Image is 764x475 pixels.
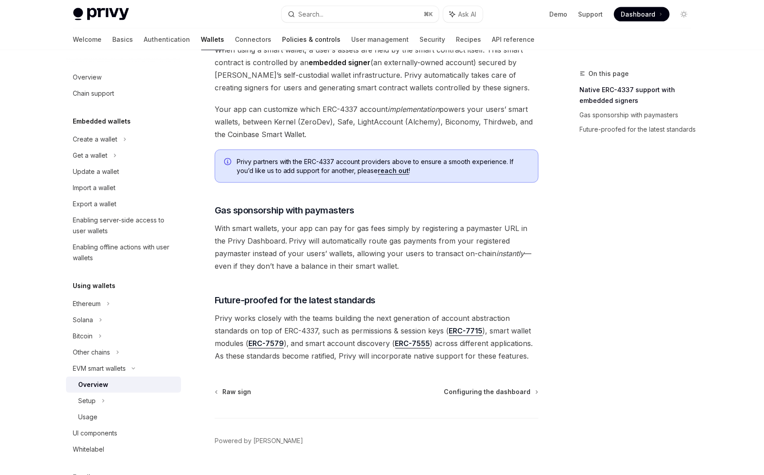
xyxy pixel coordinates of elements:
[299,9,324,20] div: Search...
[378,167,409,175] a: reach out
[66,164,181,180] a: Update a wallet
[215,437,304,446] a: Powered by [PERSON_NAME]
[73,8,129,21] img: light logo
[283,29,341,50] a: Policies & controls
[73,29,102,50] a: Welcome
[497,249,525,258] em: instantly
[79,379,109,390] div: Overview
[580,122,698,137] a: Future-proofed for the latest standards
[66,196,181,212] a: Export a wallet
[215,44,539,94] span: When using a smart wallet, a user’s assets are held by the smart contract itself. This smart cont...
[235,29,272,50] a: Connectors
[73,315,93,325] div: Solana
[201,29,225,50] a: Wallets
[444,388,531,397] span: Configuring the dashboard
[66,69,181,85] a: Overview
[73,199,117,209] div: Export a wallet
[66,377,181,393] a: Overview
[73,428,118,439] div: UI components
[420,29,446,50] a: Security
[550,10,568,19] a: Demo
[621,10,656,19] span: Dashboard
[237,157,529,175] span: Privy partners with the ERC-4337 account providers above to ensure a smooth experience. If you’d ...
[66,409,181,425] a: Usage
[73,280,116,291] h5: Using wallets
[309,58,371,67] strong: embedded signer
[224,158,233,167] svg: Info
[444,388,538,397] a: Configuring the dashboard
[73,215,176,236] div: Enabling server-side access to user wallets
[589,68,629,79] span: On this page
[144,29,190,50] a: Authentication
[66,239,181,266] a: Enabling offline actions with user wallets
[215,103,539,141] span: Your app can customize which ERC-4337 account powers your users’ smart wallets, between Kernel (Z...
[66,425,181,441] a: UI components
[215,222,539,273] span: With smart wallets, your app can pay for gas fees simply by registering a paymaster URL in the Pr...
[579,10,603,19] a: Support
[66,441,181,457] a: Whitelabel
[449,327,483,336] a: ERC-7715
[352,29,409,50] a: User management
[66,180,181,196] a: Import a wallet
[113,29,133,50] a: Basics
[73,242,176,263] div: Enabling offline actions with user wallets
[580,83,698,108] a: Native ERC-4337 support with embedded signers
[73,298,101,309] div: Ethereum
[73,150,108,161] div: Get a wallet
[73,134,118,145] div: Create a wallet
[424,11,433,18] span: ⌘ K
[492,29,535,50] a: API reference
[66,212,181,239] a: Enabling server-side access to user wallets
[79,412,98,422] div: Usage
[66,85,181,102] a: Chain support
[388,105,440,114] em: implementation
[456,29,481,50] a: Recipes
[73,166,119,177] div: Update a wallet
[677,7,691,22] button: Toggle dark mode
[73,347,110,358] div: Other chains
[73,363,126,374] div: EVM smart wallets
[79,395,96,406] div: Setup
[73,116,131,127] h5: Embedded wallets
[459,10,477,19] span: Ask AI
[580,108,698,122] a: Gas sponsorship with paymasters
[73,331,93,342] div: Bitcoin
[215,204,355,217] span: Gas sponsorship with paymasters
[215,312,539,363] span: Privy works closely with the teams building the next generation of account abstraction standards ...
[443,6,483,22] button: Ask AI
[73,444,105,455] div: Whitelabel
[73,72,102,83] div: Overview
[395,339,430,349] a: ERC-7555
[614,7,670,22] a: Dashboard
[215,294,376,307] span: Future-proofed for the latest standards
[73,182,116,193] div: Import a wallet
[222,388,251,397] span: Raw sign
[282,6,439,22] button: Search...⌘K
[216,388,251,397] a: Raw sign
[73,88,115,99] div: Chain support
[248,339,284,349] a: ERC-7579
